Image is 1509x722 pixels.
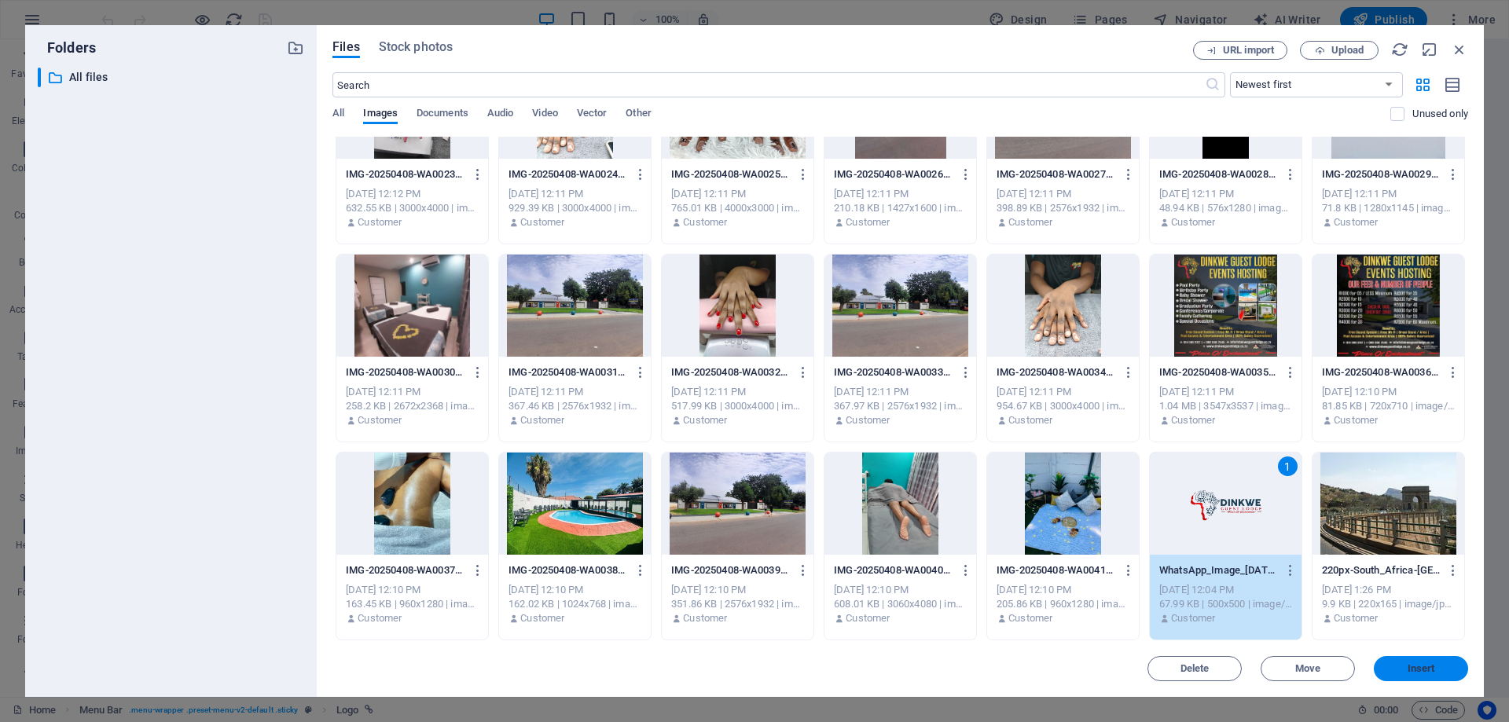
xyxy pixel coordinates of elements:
[346,365,464,379] p: IMG-20250408-WA0030-bu-6RdKus7sHw6acATBuCg.jpg
[363,104,398,126] span: Images
[671,365,789,379] p: IMG-20250408-WA0032-LWke7CL550P--8DRsqPoTg.jpg
[997,201,1129,215] div: 398.89 KB | 2576x1932 | image/jpeg
[1223,46,1274,55] span: URL import
[509,385,641,399] div: [DATE] 12:11 PM
[1322,385,1455,399] div: [DATE] 12:10 PM
[346,167,464,181] p: IMG-20250408-WA0023-ubjtGALLlm6nZTRWAK2L7A.jpg
[346,201,479,215] div: 632.55 KB | 3000x4000 | image/jpeg
[487,104,513,126] span: Audio
[520,413,564,427] p: Customer
[509,365,626,379] p: IMG-20250408-WA0031-T8mEI_VqX9-3on-7Bf4uYA.jpg
[1008,611,1052,625] p: Customer
[1322,597,1455,611] div: 9.9 KB | 220x165 | image/jpeg
[1322,563,1440,577] p: 220px-South_Africa-Hartebeespoort_dam01.jpg
[1322,399,1455,413] div: 81.85 KB | 720x710 | image/jpeg
[1334,215,1378,229] p: Customer
[358,611,402,625] p: Customer
[846,413,890,427] p: Customer
[1159,563,1277,577] p: WhatsApp_Image_2024-01-03_at_14.41.22_1452ee07-removebg-preview-yaWz2X-5TtvMqTHvN0Hbfg.png
[997,399,1129,413] div: 954.67 KB | 3000x4000 | image/jpeg
[834,365,952,379] p: IMG-20250408-WA0033-4mCfh0DB7KBELfHIekV2VQ.jpg
[834,399,967,413] div: 367.97 KB | 2576x1932 | image/jpeg
[671,597,804,611] div: 351.86 KB | 2576x1932 | image/jpeg
[683,413,727,427] p: Customer
[671,583,804,597] div: [DATE] 12:10 PM
[626,104,651,126] span: Other
[1147,656,1242,681] button: Delete
[346,399,479,413] div: 258.2 KB | 2672x2368 | image/jpeg
[1008,413,1052,427] p: Customer
[332,104,344,126] span: All
[346,563,464,577] p: IMG-20250408-WA0037-LeiWRbjTSOfrXxMcguuzXA.jpg
[671,167,789,181] p: IMG-20250408-WA0025-ZETWuIz_6fhINP5EuXImCg.jpg
[1008,215,1052,229] p: Customer
[1300,41,1379,60] button: Upload
[834,201,967,215] div: 210.18 KB | 1427x1600 | image/jpeg
[577,104,608,126] span: Vector
[997,563,1114,577] p: IMG-20250408-WA0041-r-925nKjVBZqonz8k9jC-Q.jpg
[671,385,804,399] div: [DATE] 12:11 PM
[1159,201,1292,215] div: 48.94 KB | 576x1280 | image/jpeg
[1322,167,1440,181] p: IMG-20250408-WA0029-xvAM9J91j5KYRgUtxT5-Vw.jpg
[1159,365,1277,379] p: IMG-20250408-WA0035-x7tlZMP31HwJw-08UqHbvA.jpg
[997,385,1129,399] div: [DATE] 12:11 PM
[287,39,304,57] i: Create new folder
[846,611,890,625] p: Customer
[834,385,967,399] div: [DATE] 12:11 PM
[683,611,727,625] p: Customer
[1322,365,1440,379] p: IMG-20250408-WA0036-RODHgtypRu4lftWewbcrBw.jpg
[1391,41,1408,58] i: Reload
[1322,201,1455,215] div: 71.8 KB | 1280x1145 | image/jpeg
[38,68,41,87] div: ​
[509,399,641,413] div: 367.46 KB | 2576x1932 | image/jpeg
[1334,611,1378,625] p: Customer
[509,583,641,597] div: [DATE] 12:10 PM
[1374,656,1468,681] button: Insert
[997,365,1114,379] p: IMG-20250408-WA0034-YnQqN6BxbG1Yzd7ZjFLoAA.jpg
[509,597,641,611] div: 162.02 KB | 1024x768 | image/jpeg
[997,583,1129,597] div: [DATE] 12:10 PM
[997,167,1114,181] p: IMG-20250408-WA0027-ZIhG5a04rJF__XLK9zVsZw.jpg
[834,597,967,611] div: 608.01 KB | 3060x4080 | image/jpeg
[1295,664,1320,673] span: Move
[1159,385,1292,399] div: [DATE] 12:11 PM
[997,187,1129,201] div: [DATE] 12:11 PM
[1421,41,1438,58] i: Minimize
[1278,456,1298,476] div: 1
[520,611,564,625] p: Customer
[834,167,952,181] p: IMG-20250408-WA0026-lEvwsCwav75qRP77OkExyA.jpg
[1261,656,1355,681] button: Move
[358,215,402,229] p: Customer
[1331,46,1364,55] span: Upload
[520,215,564,229] p: Customer
[332,38,360,57] span: Files
[1171,413,1215,427] p: Customer
[1408,664,1435,673] span: Insert
[509,167,626,181] p: IMG-20250408-WA0024-lhnl1PBunww9NiVCQpKWvw.jpg
[846,215,890,229] p: Customer
[346,385,479,399] div: [DATE] 12:11 PM
[683,215,727,229] p: Customer
[346,187,479,201] div: [DATE] 12:12 PM
[358,413,402,427] p: Customer
[1159,399,1292,413] div: 1.04 MB | 3547x3537 | image/jpeg
[1171,611,1215,625] p: Customer
[417,104,468,126] span: Documents
[1171,215,1215,229] p: Customer
[509,187,641,201] div: [DATE] 12:11 PM
[69,68,275,86] p: All files
[1159,187,1292,201] div: [DATE] 12:11 PM
[1322,583,1455,597] div: [DATE] 1:26 PM
[509,201,641,215] div: 929.39 KB | 3000x4000 | image/jpeg
[346,597,479,611] div: 163.45 KB | 960x1280 | image/jpeg
[1159,583,1292,597] div: [DATE] 12:04 PM
[346,583,479,597] div: [DATE] 12:10 PM
[1451,41,1468,58] i: Close
[997,597,1129,611] div: 205.86 KB | 960x1280 | image/jpeg
[1334,413,1378,427] p: Customer
[671,399,804,413] div: 517.99 KB | 3000x4000 | image/jpeg
[834,583,967,597] div: [DATE] 12:10 PM
[1412,107,1468,121] p: Displays only files that are not in use on the website. Files added during this session can still...
[379,38,453,57] span: Stock photos
[834,187,967,201] div: [DATE] 12:11 PM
